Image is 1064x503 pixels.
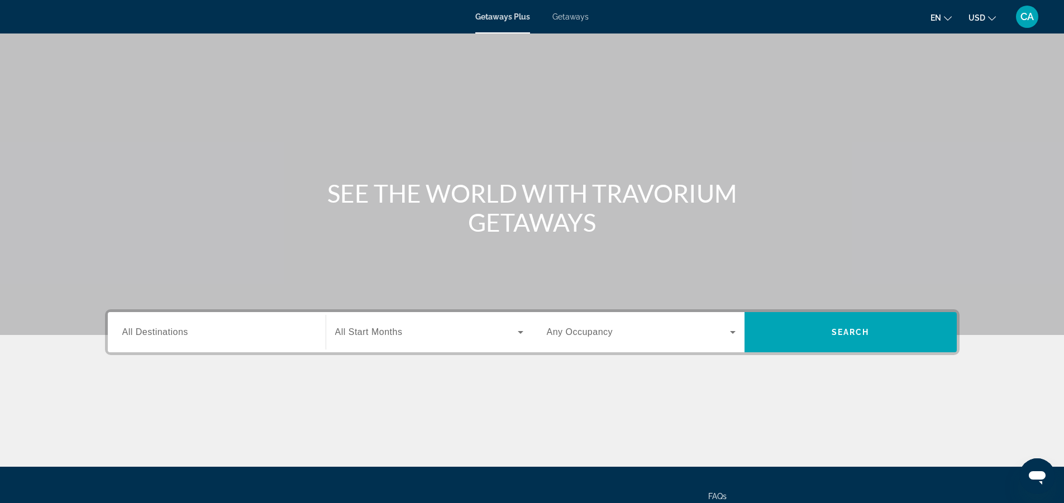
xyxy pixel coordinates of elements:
a: FAQs [708,492,727,501]
span: en [931,13,941,22]
span: USD [968,13,985,22]
a: Getaways [552,12,589,21]
span: All Destinations [122,327,188,337]
button: Change language [931,9,952,26]
button: Search [745,312,957,352]
button: User Menu [1013,5,1042,28]
span: CA [1020,11,1034,22]
a: Travorium [22,2,134,31]
span: Search [832,328,870,337]
a: Getaways Plus [475,12,530,21]
span: Any Occupancy [547,327,613,337]
span: All Start Months [335,327,403,337]
button: Change currency [968,9,996,26]
iframe: Button to launch messaging window [1019,458,1055,494]
h1: SEE THE WORLD WITH TRAVORIUM GETAWAYS [323,179,742,237]
div: Search widget [108,312,957,352]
